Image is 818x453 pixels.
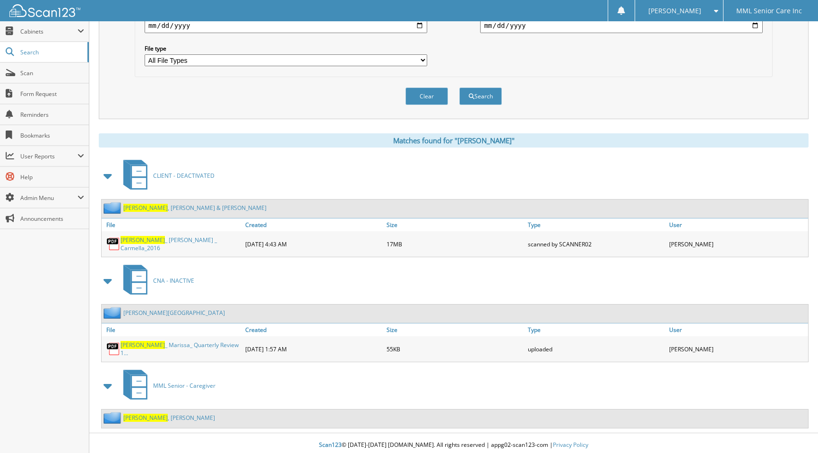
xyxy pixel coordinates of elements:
[736,8,802,14] span: MML Senior Care Inc
[103,202,123,214] img: folder2.png
[145,44,427,52] label: File type
[121,341,241,357] a: [PERSON_NAME]_ Marissa_ Quarterly Review 1...
[20,194,77,202] span: Admin Menu
[103,307,123,319] img: folder2.png
[243,218,384,231] a: Created
[121,236,165,244] span: [PERSON_NAME]
[118,367,215,404] a: MML Senior - Caregiver
[667,339,808,359] div: [PERSON_NAME]
[20,215,84,223] span: Announcements
[525,339,667,359] div: uploaded
[153,382,215,390] span: MML Senior - Caregiver
[153,172,215,180] span: CLIENT - DEACTIVATED
[20,27,77,35] span: Cabinets
[9,4,80,17] img: scan123-logo-white.svg
[243,323,384,336] a: Created
[106,237,121,251] img: PDF.png
[123,414,168,422] span: [PERSON_NAME]
[243,234,384,254] div: [DATE] 4:43 AM
[121,341,165,349] span: [PERSON_NAME]
[118,157,215,194] a: CLIENT - DEACTIVATED
[667,218,808,231] a: User
[145,18,427,33] input: start
[102,218,243,231] a: File
[20,131,84,139] span: Bookmarks
[123,414,215,422] a: [PERSON_NAME], [PERSON_NAME]
[20,111,84,119] span: Reminders
[384,339,525,359] div: 55KB
[525,323,667,336] a: Type
[121,236,241,252] a: [PERSON_NAME]_ [PERSON_NAME] _ Carmella_2016
[106,342,121,356] img: PDF.png
[525,218,667,231] a: Type
[553,441,588,449] a: Privacy Policy
[99,133,809,148] div: Matches found for "[PERSON_NAME]"
[243,339,384,359] div: [DATE] 1:57 AM
[153,277,194,285] span: CNA - INACTIVE
[405,87,448,105] button: Clear
[103,412,123,424] img: folder2.png
[648,8,701,14] span: [PERSON_NAME]
[319,441,342,449] span: Scan123
[384,323,525,336] a: Size
[20,152,77,160] span: User Reports
[20,173,84,181] span: Help
[525,234,667,254] div: scanned by SCANNER02
[123,204,168,212] span: [PERSON_NAME]
[667,234,808,254] div: [PERSON_NAME]
[459,87,502,105] button: Search
[384,234,525,254] div: 17MB
[20,69,84,77] span: Scan
[667,323,808,336] a: User
[20,48,83,56] span: Search
[123,309,225,317] a: [PERSON_NAME][GEOGRAPHIC_DATA]
[480,18,763,33] input: end
[384,218,525,231] a: Size
[102,323,243,336] a: File
[20,90,84,98] span: Form Request
[771,408,818,453] iframe: Chat Widget
[118,262,194,299] a: CNA - INACTIVE
[123,204,267,212] a: [PERSON_NAME], [PERSON_NAME] & [PERSON_NAME]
